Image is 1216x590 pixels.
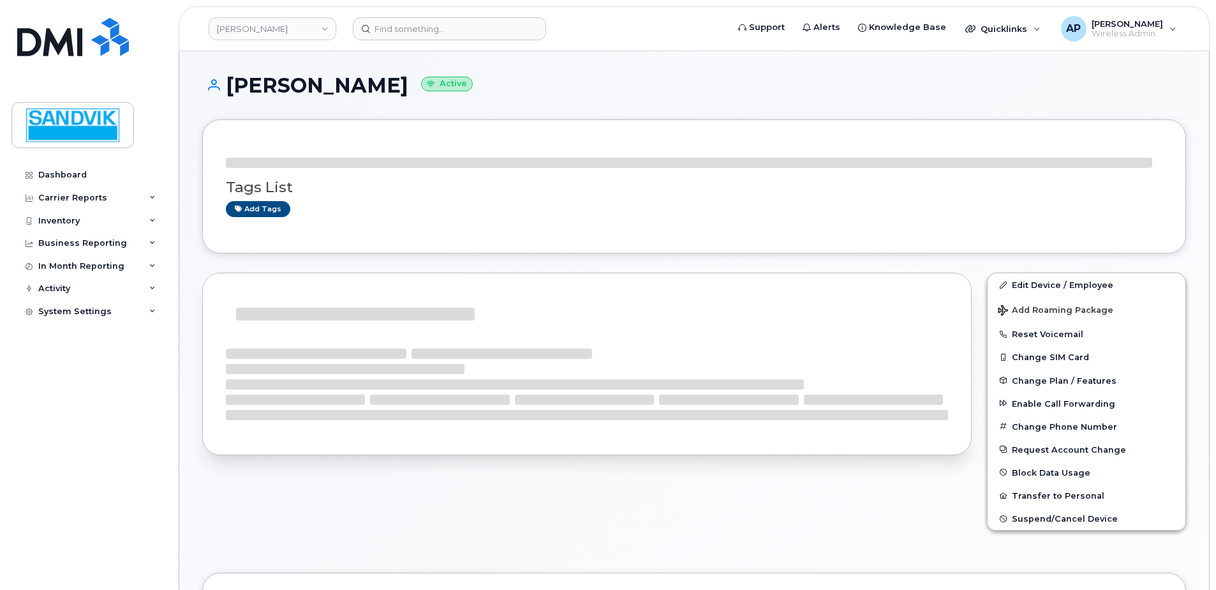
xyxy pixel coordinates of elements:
[988,322,1185,345] button: Reset Voicemail
[988,345,1185,368] button: Change SIM Card
[1012,398,1115,408] span: Enable Call Forwarding
[988,273,1185,296] a: Edit Device / Employee
[988,461,1185,484] button: Block Data Usage
[226,201,290,217] a: Add tags
[988,369,1185,392] button: Change Plan / Features
[988,392,1185,415] button: Enable Call Forwarding
[1012,514,1118,524] span: Suspend/Cancel Device
[988,296,1185,322] button: Add Roaming Package
[988,438,1185,461] button: Request Account Change
[421,77,473,91] small: Active
[1012,375,1116,385] span: Change Plan / Features
[988,415,1185,438] button: Change Phone Number
[988,484,1185,507] button: Transfer to Personal
[988,507,1185,530] button: Suspend/Cancel Device
[226,179,1162,195] h3: Tags List
[998,305,1113,317] span: Add Roaming Package
[202,74,1186,96] h1: [PERSON_NAME]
